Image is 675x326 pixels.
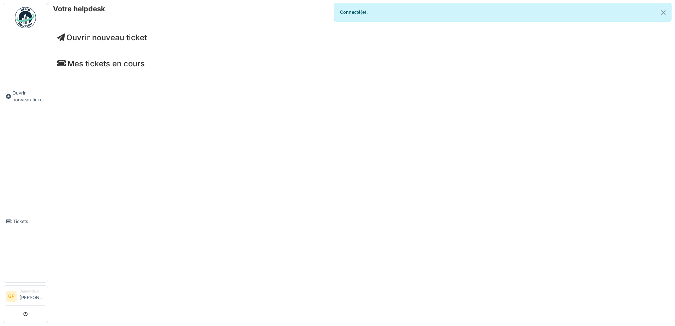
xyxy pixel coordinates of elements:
[12,90,45,103] span: Ouvrir nouveau ticket
[6,291,17,302] li: GP
[3,32,48,161] a: Ouvrir nouveau ticket
[13,218,45,225] span: Tickets
[15,7,36,28] img: Badge_color-CXgf-gQk.svg
[334,3,671,22] div: Connecté(e).
[57,33,147,42] a: Ouvrir nouveau ticket
[655,3,671,22] button: Close
[53,5,105,13] h6: Votre helpdesk
[3,161,48,282] a: Tickets
[19,289,45,304] li: [PERSON_NAME]
[57,59,666,68] h4: Mes tickets en cours
[19,289,45,294] div: Demandeur
[6,289,45,306] a: GP Demandeur[PERSON_NAME]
